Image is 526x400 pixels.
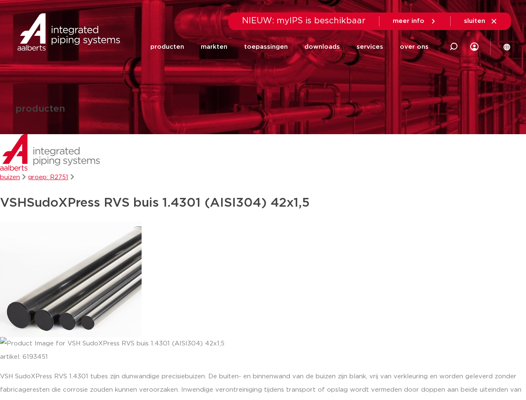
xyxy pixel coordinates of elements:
a: meer info [393,17,437,25]
a: over ons [400,31,429,63]
a: downloads [304,31,340,63]
span: sluiten [464,18,485,24]
span: meer info [393,18,424,24]
a: sluiten [464,17,498,25]
span: NIEUW: myIPS is beschikbaar [242,17,366,25]
a: producten [150,31,184,63]
nav: Menu [150,31,429,63]
a: services [356,31,383,63]
a: markten [201,31,227,63]
a: groep: R2751 [28,174,68,180]
a: toepassingen [244,31,288,63]
h1: producten [15,105,65,114]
